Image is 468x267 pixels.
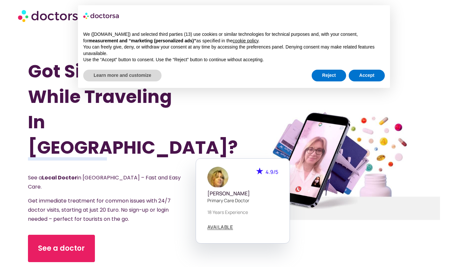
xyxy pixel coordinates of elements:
[83,44,385,57] p: You can freely give, deny, or withdraw your consent at any time by accessing the preferences pane...
[42,174,77,181] strong: Local Doctor
[207,209,278,216] p: 18 years experience
[28,59,203,160] h1: Got Sick While Traveling In [GEOGRAPHIC_DATA]?
[83,10,120,21] img: logo
[83,57,385,63] p: Use the “Accept” button to consent. Use the “Reject” button to continue without accepting.
[207,225,233,230] a: AVAILABLE
[88,38,196,43] strong: measurement and “marketing (personalized ads)”
[207,190,278,197] h5: [PERSON_NAME]
[83,31,385,44] p: We ([DOMAIN_NAME]) and selected third parties (13) use cookies or similar technologies for techni...
[28,197,171,223] span: Get immediate treatment for common issues with 24/7 doctor visits, starting at just 20 Euro. No s...
[233,38,258,43] a: cookie policy
[28,235,95,262] a: See a doctor
[266,168,278,176] span: 4.9/5
[349,70,385,81] button: Accept
[207,225,233,230] span: AVAILABLE
[83,70,162,81] button: Learn more and customize
[207,197,278,204] p: Primary care doctor
[38,243,85,254] span: See a doctor
[312,70,346,81] button: Reject
[28,174,181,190] span: See a in [GEOGRAPHIC_DATA] – Fast and Easy Care.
